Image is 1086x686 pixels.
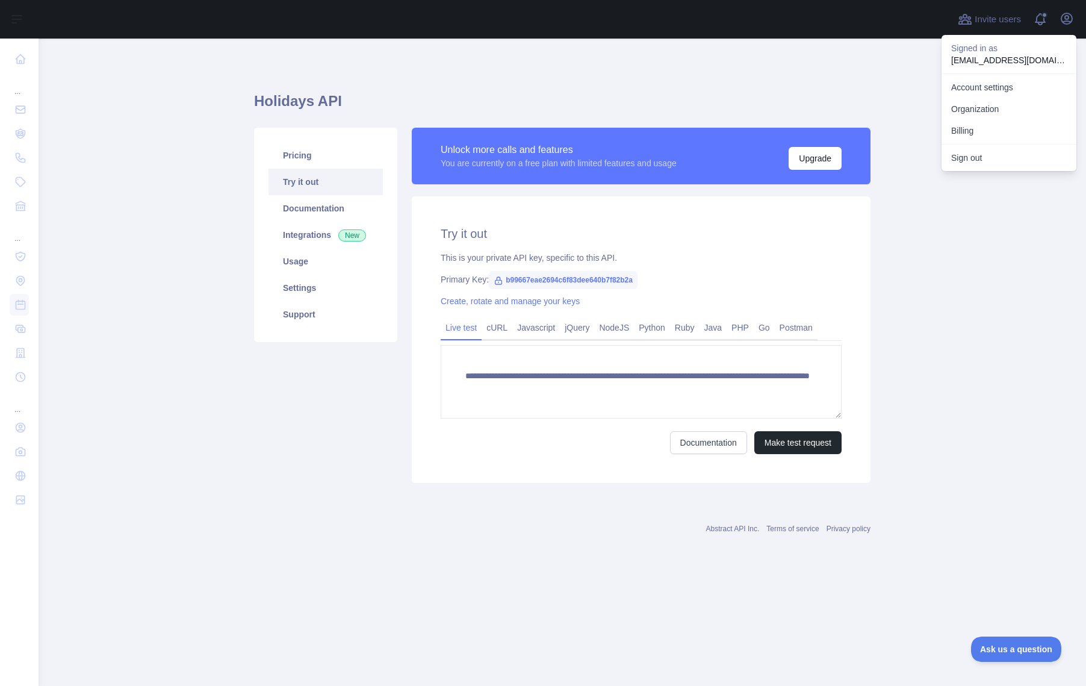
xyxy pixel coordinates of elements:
a: Try it out [268,169,383,195]
a: Account settings [942,76,1076,98]
div: Primary Key: [441,273,842,285]
div: ... [10,219,29,243]
button: Make test request [754,431,842,454]
a: NodeJS [594,318,634,337]
a: Javascript [512,318,560,337]
a: Ruby [670,318,700,337]
button: Billing [942,120,1076,142]
a: Settings [268,275,383,301]
h2: Try it out [441,225,842,242]
iframe: Toggle Customer Support [971,637,1062,662]
h1: Holidays API [254,92,870,120]
a: Documentation [268,195,383,222]
a: Postman [775,318,818,337]
p: [EMAIL_ADDRESS][DOMAIN_NAME] [951,54,1067,66]
div: This is your private API key, specific to this API. [441,252,842,264]
a: Pricing [268,142,383,169]
a: Live test [441,318,482,337]
a: Documentation [670,431,747,454]
a: Terms of service [766,525,819,533]
a: Usage [268,248,383,275]
button: Invite users [955,10,1023,29]
button: Upgrade [789,147,842,170]
a: Go [754,318,775,337]
a: cURL [482,318,512,337]
a: Support [268,301,383,328]
a: Python [634,318,670,337]
a: Abstract API Inc. [706,525,760,533]
span: Invite users [975,13,1021,27]
button: Sign out [942,147,1076,169]
a: PHP [727,318,754,337]
a: Java [700,318,727,337]
a: Integrations New [268,222,383,248]
span: b99667eae2694c6f83dee640b7f82b2a [489,271,638,289]
a: Create, rotate and manage your keys [441,296,580,306]
a: Privacy policy [827,525,870,533]
div: Unlock more calls and features [441,143,677,157]
div: You are currently on a free plan with limited features and usage [441,157,677,169]
p: Signed in as [951,42,1067,54]
span: New [338,229,366,242]
div: ... [10,390,29,414]
a: Organization [942,98,1076,120]
div: ... [10,72,29,96]
a: jQuery [560,318,594,337]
